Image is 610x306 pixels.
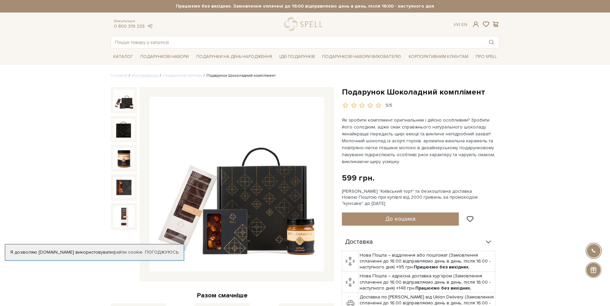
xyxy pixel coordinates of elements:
b: Працюємо без вихідних. [415,285,471,291]
b: Працюємо без вихідних. [414,264,470,270]
div: Ук [454,22,467,28]
a: telegram [146,23,153,29]
a: Подарункові набори [138,52,191,62]
a: Подарункові набори вихователю [319,51,404,62]
span: Консультація: [114,19,153,23]
td: Нова Пошта – відділення або поштомат (Замовлення сплаченні до 16:00 відправляємо день в день, піс... [358,251,495,272]
div: 599 грн. [342,173,374,183]
button: До кошика [342,212,459,226]
img: Подарунок Шоколадний комплімент [113,90,134,111]
a: Ідеї подарунків [277,52,318,62]
img: Подарунок Шоколадний комплімент [113,148,134,169]
a: Головна [111,73,127,78]
a: файли cookie [113,249,143,255]
a: 0 800 319 233 [114,23,145,29]
a: logo [284,17,325,31]
span: До кошика [385,215,415,222]
a: Подарунки на День народження [194,52,275,62]
strong: Працюємо без вихідних. Замовлення оплачені до 16:00 відправляємо день в день, після 16:00 - насту... [111,3,499,9]
div: Я дозволяю [DOMAIN_NAME] використовувати [5,249,184,255]
a: Подарункові набори [163,73,202,78]
a: Про Spell [473,52,499,62]
a: En [461,22,467,27]
input: Пошук товару у каталозі [111,36,484,48]
li: Подарунок Шоколадний комплімент [202,73,276,79]
div: [PERSON_NAME] "Київський торт" та безкоштовна доставка Новою Поштою при купівлі від 2000 гривень ... [342,188,499,207]
h1: Подарунок Шоколадний комплімент [342,87,499,97]
img: Подарунок Шоколадний комплімент [113,206,134,227]
img: Подарунок Шоколадний комплімент [150,97,324,271]
img: Подарунок Шоколадний комплімент [113,177,134,198]
div: Разом смачніше [111,291,334,300]
td: Нова Пошта – адресна доставка кур'єром (Замовлення сплаченні до 16:00 відправляємо день в день, п... [358,272,495,293]
p: Як зробити комплімент оригінальним і дійсно особливим? Зробити його солодким, адже смак справжньо... [342,117,496,165]
a: Вся продукція [132,73,158,78]
span: | [459,22,460,27]
a: Каталог [111,52,136,62]
button: Пошук товару у каталозі [484,36,499,48]
div: 5/5 [386,102,392,109]
a: Погоджуюсь [145,249,179,255]
a: Корпоративним клієнтам [406,51,471,62]
img: Подарунок Шоколадний комплімент [113,119,134,140]
span: Доставка [345,239,373,245]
